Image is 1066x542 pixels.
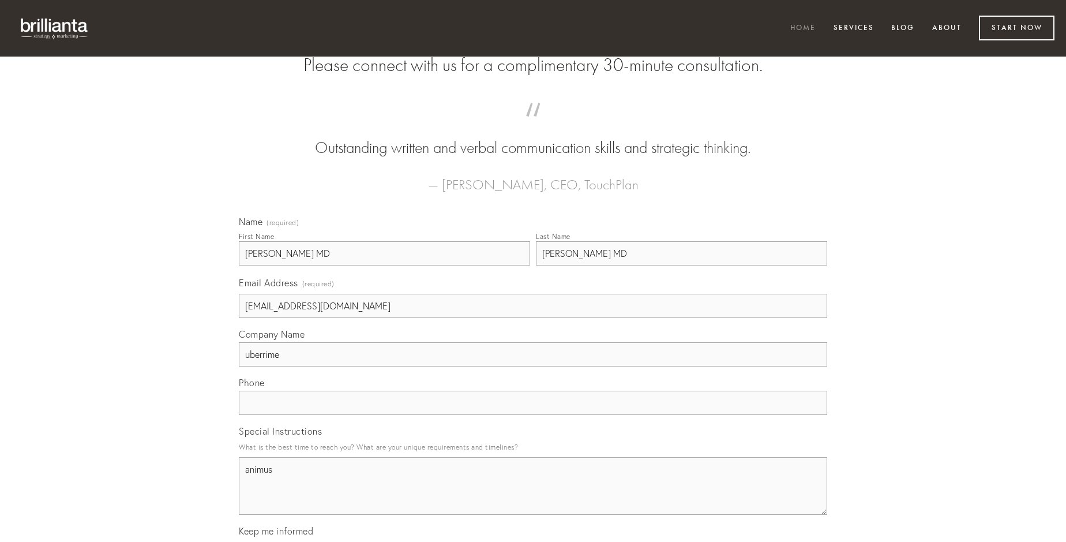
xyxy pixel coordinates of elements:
[257,114,809,137] span: “
[239,425,322,437] span: Special Instructions
[239,457,827,515] textarea: animus
[257,159,809,196] figcaption: — [PERSON_NAME], CEO, TouchPlan
[239,54,827,76] h2: Please connect with us for a complimentary 30-minute consultation.
[783,19,823,38] a: Home
[536,232,570,241] div: Last Name
[884,19,922,38] a: Blog
[239,277,298,289] span: Email Address
[826,19,881,38] a: Services
[239,216,262,227] span: Name
[239,525,313,537] span: Keep me informed
[12,12,98,45] img: brillianta - research, strategy, marketing
[239,377,265,388] span: Phone
[979,16,1054,40] a: Start Now
[239,439,827,455] p: What is the best time to reach you? What are your unique requirements and timelines?
[302,276,335,291] span: (required)
[257,114,809,159] blockquote: Outstanding written and verbal communication skills and strategic thinking.
[925,19,969,38] a: About
[266,219,299,226] span: (required)
[239,328,305,340] span: Company Name
[239,232,274,241] div: First Name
